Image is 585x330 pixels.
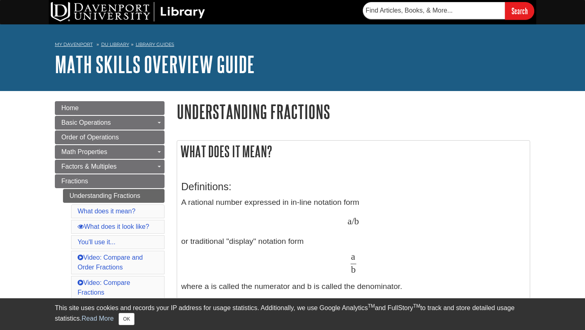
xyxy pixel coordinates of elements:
[55,116,165,130] a: Basic Operations
[61,119,111,126] span: Basic Operations
[78,223,149,230] a: What does it look like?
[78,239,115,245] a: You'll use it...
[82,315,114,322] a: Read More
[51,2,205,22] img: DU Library
[177,141,530,162] h2: What does it mean?
[352,216,354,226] span: /
[55,130,165,144] a: Order of Operations
[55,52,255,77] a: Math Skills Overview Guide
[181,197,526,293] p: A rational number expressed in in-line notation form or traditional "display" notation form where...
[55,303,530,325] div: This site uses cookies and records your IP address for usage statistics. Additionally, we use Goo...
[55,174,165,188] a: Fractions
[78,279,130,296] a: Video: Compare Fractions
[181,181,526,193] h3: Definitions:
[368,303,375,309] sup: TM
[413,303,420,309] sup: TM
[363,2,534,20] form: Searches DU Library's articles, books, and more
[351,251,355,262] span: a
[177,101,530,122] h1: Understanding Fractions
[63,189,165,203] a: Understanding Fractions
[136,41,174,47] a: Library Guides
[55,145,165,159] a: Math Properties
[55,41,93,48] a: My Davenport
[78,254,143,271] a: Video: Compare and Order Fractions
[55,101,165,115] a: Home
[363,2,505,19] input: Find Articles, Books, & More...
[351,264,356,275] span: b
[55,160,165,174] a: Factors & Multiples
[61,148,107,155] span: Math Properties
[505,2,534,20] input: Search
[354,216,359,226] span: b
[61,178,88,185] span: Fractions
[119,313,134,325] button: Close
[347,216,351,226] span: a
[61,163,117,170] span: Factors & Multiples
[61,134,119,141] span: Order of Operations
[101,41,129,47] a: DU Library
[55,39,530,52] nav: breadcrumb
[61,104,79,111] span: Home
[78,208,135,215] a: What does it mean?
